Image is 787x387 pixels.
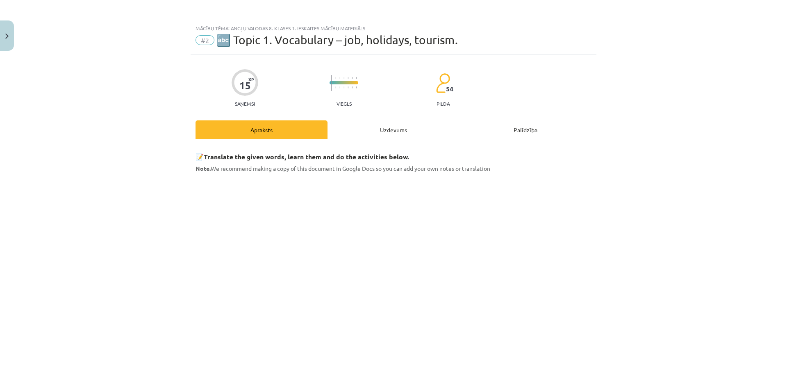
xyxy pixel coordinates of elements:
div: Mācību tēma: Angļu valodas 8. klases 1. ieskaites mācību materiāls [196,25,591,31]
p: Viegls [337,101,352,106]
img: icon-short-line-57e1e144782c952c97e751825c79c345078a6d821885a25fce030b3d8c18986b.svg [339,86,340,88]
h3: 📝 [196,147,591,162]
b: Translate the given words, learn them and do the activities below. [204,152,409,161]
span: 🔤 Topic 1. Vocabulary – job, holidays, tourism. [216,33,458,47]
img: icon-short-line-57e1e144782c952c97e751825c79c345078a6d821885a25fce030b3d8c18986b.svg [348,86,348,88]
span: 54 [446,85,453,93]
img: icon-short-line-57e1e144782c952c97e751825c79c345078a6d821885a25fce030b3d8c18986b.svg [339,77,340,79]
img: icon-short-line-57e1e144782c952c97e751825c79c345078a6d821885a25fce030b3d8c18986b.svg [343,86,344,88]
span: #2 [196,35,214,45]
div: Palīdzība [459,120,591,139]
div: Apraksts [196,120,328,139]
img: icon-short-line-57e1e144782c952c97e751825c79c345078a6d821885a25fce030b3d8c18986b.svg [348,77,348,79]
div: 15 [239,80,251,91]
p: pilda [437,101,450,106]
img: icon-short-line-57e1e144782c952c97e751825c79c345078a6d821885a25fce030b3d8c18986b.svg [335,86,336,88]
img: students-c634bb4e5e11cddfef0936a35e636f08e4e9abd3cc4e673bd6f9a4125e45ecb1.svg [436,73,450,93]
img: icon-close-lesson-0947bae3869378f0d4975bcd49f059093ad1ed9edebbc8119c70593378902aed.svg [5,34,9,39]
img: icon-long-line-d9ea69661e0d244f92f715978eff75569469978d946b2353a9bb055b3ed8787d.svg [331,75,332,91]
span: XP [248,77,254,81]
div: Uzdevums [328,120,459,139]
strong: Note. [196,165,211,172]
span: We recommend making a copy of this document in Google Docs so you can add your own notes or trans... [196,165,490,172]
img: icon-short-line-57e1e144782c952c97e751825c79c345078a6d821885a25fce030b3d8c18986b.svg [343,77,344,79]
p: Saņemsi [232,101,258,106]
img: icon-short-line-57e1e144782c952c97e751825c79c345078a6d821885a25fce030b3d8c18986b.svg [335,77,336,79]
